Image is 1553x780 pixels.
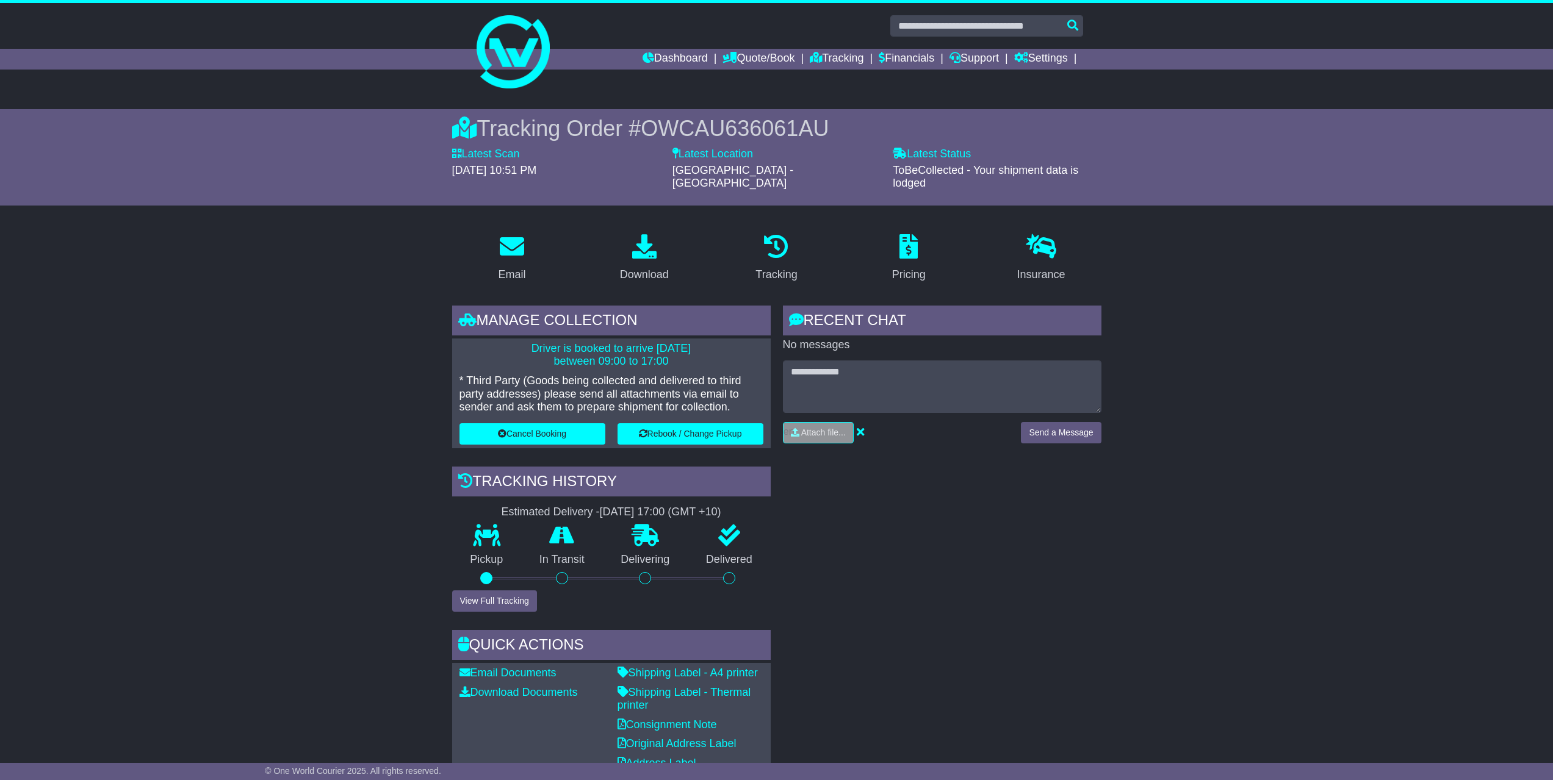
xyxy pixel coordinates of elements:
a: Settings [1014,49,1068,70]
div: Tracking [755,267,797,283]
div: Manage collection [452,306,771,338]
p: * Third Party (Goods being collected and delivered to third party addresses) please send all atta... [459,374,763,414]
a: Pricing [884,230,934,287]
label: Latest Location [672,148,753,161]
div: Pricing [892,267,926,283]
div: Download [620,267,669,283]
span: OWCAU636061AU [641,116,829,141]
a: Shipping Label - Thermal printer [618,686,751,712]
a: Download [612,230,677,287]
a: Consignment Note [618,718,717,731]
label: Latest Status [893,148,971,161]
button: Send a Message [1021,422,1101,443]
span: [GEOGRAPHIC_DATA] - [GEOGRAPHIC_DATA] [672,164,793,190]
p: Delivered [688,553,771,567]
a: Email Documents [459,667,557,679]
a: Insurance [1009,230,1073,287]
div: Quick Actions [452,630,771,663]
a: Quote/Book [722,49,795,70]
p: Driver is booked to arrive [DATE] between 09:00 to 17:00 [459,342,763,368]
p: No messages [783,338,1101,352]
span: © One World Courier 2025. All rights reserved. [265,766,441,776]
div: Tracking history [452,467,771,499]
div: [DATE] 17:00 (GMT +10) [600,506,721,519]
div: Email [498,267,525,283]
button: Cancel Booking [459,423,605,445]
a: Original Address Label [618,737,737,750]
div: Insurance [1017,267,1065,283]
span: ToBeCollected - Your shipment data is lodged [893,164,1078,190]
label: Latest Scan [452,148,520,161]
a: Tracking [748,230,805,287]
a: Email [490,230,533,287]
button: Rebook / Change Pickup [618,423,763,445]
a: Dashboard [643,49,708,70]
a: Download Documents [459,686,578,698]
a: Address Label [618,757,696,769]
a: Tracking [810,49,863,70]
a: Shipping Label - A4 printer [618,667,758,679]
div: RECENT CHAT [783,306,1101,338]
span: [DATE] 10:51 PM [452,164,537,176]
a: Support [949,49,999,70]
a: Financials [879,49,934,70]
div: Estimated Delivery - [452,506,771,519]
p: Pickup [452,553,522,567]
button: View Full Tracking [452,590,537,612]
p: In Transit [521,553,603,567]
p: Delivering [603,553,688,567]
div: Tracking Order # [452,115,1101,141]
